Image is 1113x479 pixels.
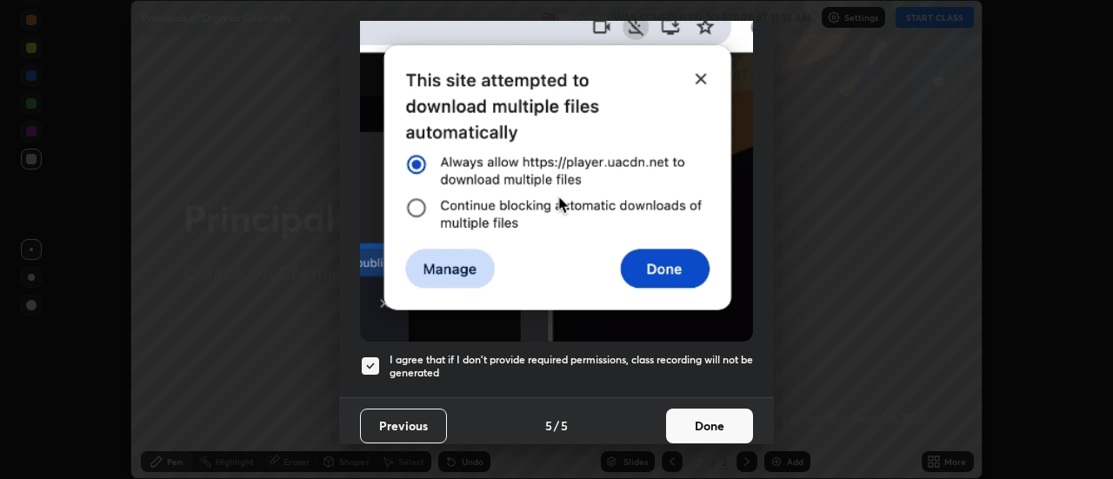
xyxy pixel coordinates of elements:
[360,409,447,443] button: Previous
[554,416,559,435] h4: /
[561,416,568,435] h4: 5
[390,353,753,380] h5: I agree that if I don't provide required permissions, class recording will not be generated
[545,416,552,435] h4: 5
[666,409,753,443] button: Done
